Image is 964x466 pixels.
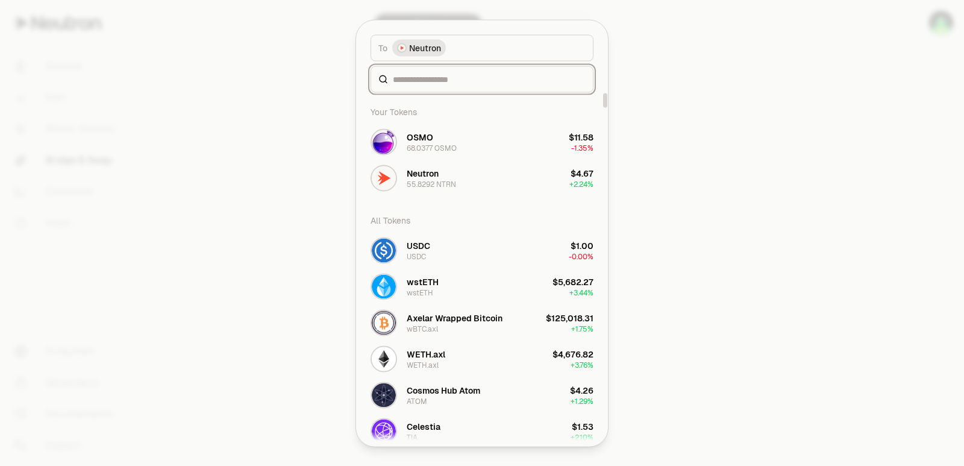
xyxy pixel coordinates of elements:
button: NTRN LogoNeutron55.8292 NTRN$4.67+2.24% [363,160,601,196]
span: + 3.76% [571,360,593,370]
div: USDC [407,239,430,251]
div: $1.00 [571,239,593,251]
div: Cosmos Hub Atom [407,384,480,396]
div: ATOM [407,396,427,406]
img: Neutron Logo [398,44,405,51]
div: $125,018.31 [546,312,593,324]
img: ATOM Logo [372,383,396,407]
img: wBTC.axl Logo [372,310,396,335]
span: + 1.29% [571,396,593,406]
div: Axelar Wrapped Bitcoin [407,312,502,324]
div: $4,676.82 [552,348,593,360]
div: WETH.axl [407,360,439,370]
img: WETH.axl Logo [372,347,396,371]
div: Neutron [407,167,439,179]
div: Celestia [407,420,440,432]
div: TIA [407,432,418,442]
span: -1.35% [571,143,593,153]
img: OSMO Logo [372,130,396,154]
button: wBTC.axl LogoAxelar Wrapped BitcoinwBTC.axl$125,018.31+1.75% [363,304,601,341]
img: wstETH Logo [372,274,396,298]
span: To [378,42,387,54]
button: OSMO LogoOSMO68.0377 OSMO$11.58-1.35% [363,124,601,160]
div: wstETH [407,288,433,297]
span: -0.00% [569,251,593,261]
div: $4.67 [571,167,593,179]
div: $5,682.27 [552,276,593,288]
button: wstETH LogowstETHwstETH$5,682.27+3.44% [363,268,601,304]
div: $11.58 [569,131,593,143]
button: TIA LogoCelestiaTIA$1.53+2.10% [363,413,601,449]
span: + 2.24% [569,179,593,189]
img: NTRN Logo [372,166,396,190]
span: + 1.75% [571,324,593,333]
div: $4.26 [570,384,593,396]
div: WETH.axl [407,348,445,360]
button: ATOM LogoCosmos Hub AtomATOM$4.26+1.29% [363,377,601,413]
button: WETH.axl LogoWETH.axlWETH.axl$4,676.82+3.76% [363,341,601,377]
div: wBTC.axl [407,324,438,333]
div: Your Tokens [363,99,601,124]
img: USDC Logo [372,238,396,262]
div: USDC [407,251,426,261]
button: ToNeutron LogoNeutron [371,34,593,61]
img: TIA Logo [372,419,396,443]
div: All Tokens [363,208,601,232]
button: USDC LogoUSDCUSDC$1.00-0.00% [363,232,601,268]
div: 68.0377 OSMO [407,143,457,153]
span: Neutron [409,42,441,54]
div: wstETH [407,276,439,288]
div: 55.8292 NTRN [407,179,456,189]
span: + 3.44% [569,288,593,297]
span: + 2.10% [571,432,593,442]
div: OSMO [407,131,433,143]
div: $1.53 [572,420,593,432]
